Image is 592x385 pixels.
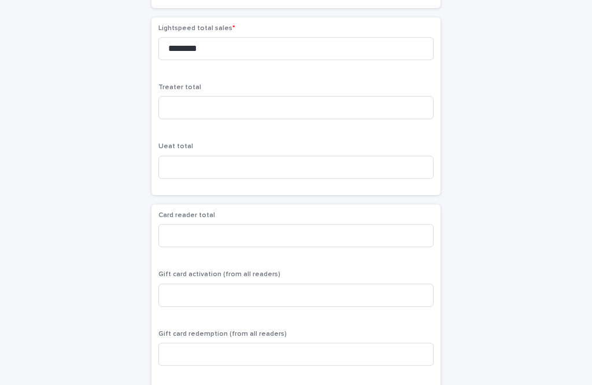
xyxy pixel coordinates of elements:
[158,271,280,278] span: Gift card activation (from all readers)
[158,143,193,150] span: Ueat total
[158,25,235,32] span: Lightspeed total sales
[158,212,215,219] span: Card reader total
[158,331,287,338] span: Gift card redemption (from all readers)
[158,84,201,91] span: Treater total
